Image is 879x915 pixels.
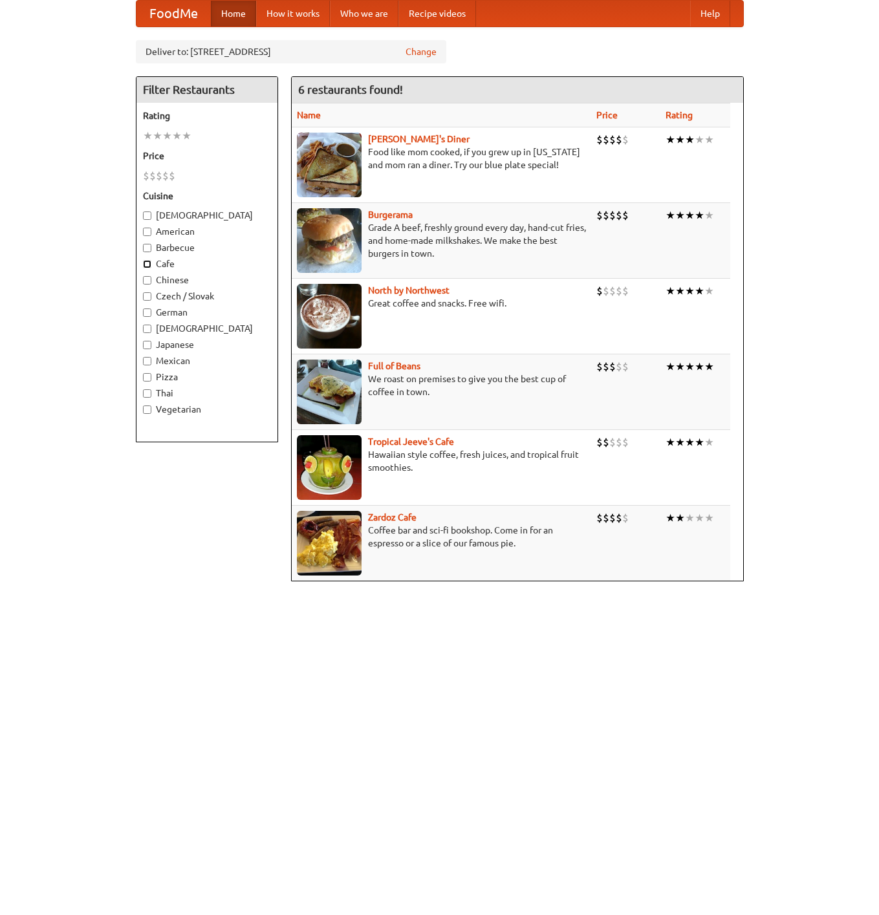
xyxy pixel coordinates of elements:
[143,228,151,236] input: American
[704,284,714,298] li: ★
[368,285,450,296] b: North by Northwest
[685,133,695,147] li: ★
[143,389,151,398] input: Thai
[666,435,675,449] li: ★
[704,133,714,147] li: ★
[297,297,586,310] p: Great coffee and snacks. Free wifi.
[297,511,362,576] img: zardoz.jpg
[143,325,151,333] input: [DEMOGRAPHIC_DATA]
[297,145,586,171] p: Food like mom cooked, if you grew up in [US_STATE] and mom ran a diner. Try our blue plate special!
[666,110,693,120] a: Rating
[622,511,629,525] li: $
[666,511,675,525] li: ★
[143,129,153,143] li: ★
[616,360,622,374] li: $
[368,361,420,371] a: Full of Beans
[297,208,362,273] img: burgerama.jpg
[172,129,182,143] li: ★
[298,83,403,96] ng-pluralize: 6 restaurants found!
[297,448,586,474] p: Hawaiian style coffee, fresh juices, and tropical fruit smoothies.
[616,133,622,147] li: $
[368,436,454,447] a: Tropical Jeeve's Cafe
[143,322,271,335] label: [DEMOGRAPHIC_DATA]
[622,435,629,449] li: $
[297,435,362,500] img: jeeves.jpg
[616,435,622,449] li: $
[143,276,151,285] input: Chinese
[368,134,470,144] a: [PERSON_NAME]'s Diner
[143,387,271,400] label: Thai
[622,284,629,298] li: $
[695,133,704,147] li: ★
[143,405,151,414] input: Vegetarian
[596,511,603,525] li: $
[143,338,271,351] label: Japanese
[685,511,695,525] li: ★
[616,208,622,222] li: $
[609,435,616,449] li: $
[666,360,675,374] li: ★
[622,133,629,147] li: $
[143,306,271,319] label: German
[143,292,151,301] input: Czech / Slovak
[143,189,271,202] h5: Cuisine
[603,435,609,449] li: $
[685,208,695,222] li: ★
[616,511,622,525] li: $
[143,403,271,416] label: Vegetarian
[675,360,685,374] li: ★
[368,210,413,220] a: Burgerama
[297,360,362,424] img: beans.jpg
[297,221,586,260] p: Grade A beef, freshly ground every day, hand-cut fries, and home-made milkshakes. We make the bes...
[156,169,162,183] li: $
[143,371,271,383] label: Pizza
[596,284,603,298] li: $
[622,360,629,374] li: $
[182,129,191,143] li: ★
[675,208,685,222] li: ★
[666,284,675,298] li: ★
[143,354,271,367] label: Mexican
[596,208,603,222] li: $
[609,284,616,298] li: $
[609,511,616,525] li: $
[143,241,271,254] label: Barbecue
[704,208,714,222] li: ★
[256,1,330,27] a: How it works
[162,169,169,183] li: $
[603,133,609,147] li: $
[297,110,321,120] a: Name
[143,169,149,183] li: $
[603,511,609,525] li: $
[143,357,151,365] input: Mexican
[695,511,704,525] li: ★
[143,211,151,220] input: [DEMOGRAPHIC_DATA]
[406,45,437,58] a: Change
[297,284,362,349] img: north.jpg
[143,244,151,252] input: Barbecue
[685,360,695,374] li: ★
[297,524,586,550] p: Coffee bar and sci-fi bookshop. Come in for an espresso or a slice of our famous pie.
[603,360,609,374] li: $
[143,308,151,317] input: German
[685,435,695,449] li: ★
[211,1,256,27] a: Home
[596,110,618,120] a: Price
[616,284,622,298] li: $
[136,77,277,103] h4: Filter Restaurants
[143,225,271,238] label: American
[596,435,603,449] li: $
[169,169,175,183] li: $
[609,133,616,147] li: $
[398,1,476,27] a: Recipe videos
[609,208,616,222] li: $
[143,149,271,162] h5: Price
[675,511,685,525] li: ★
[153,129,162,143] li: ★
[162,129,172,143] li: ★
[622,208,629,222] li: $
[368,512,417,522] a: Zardoz Cafe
